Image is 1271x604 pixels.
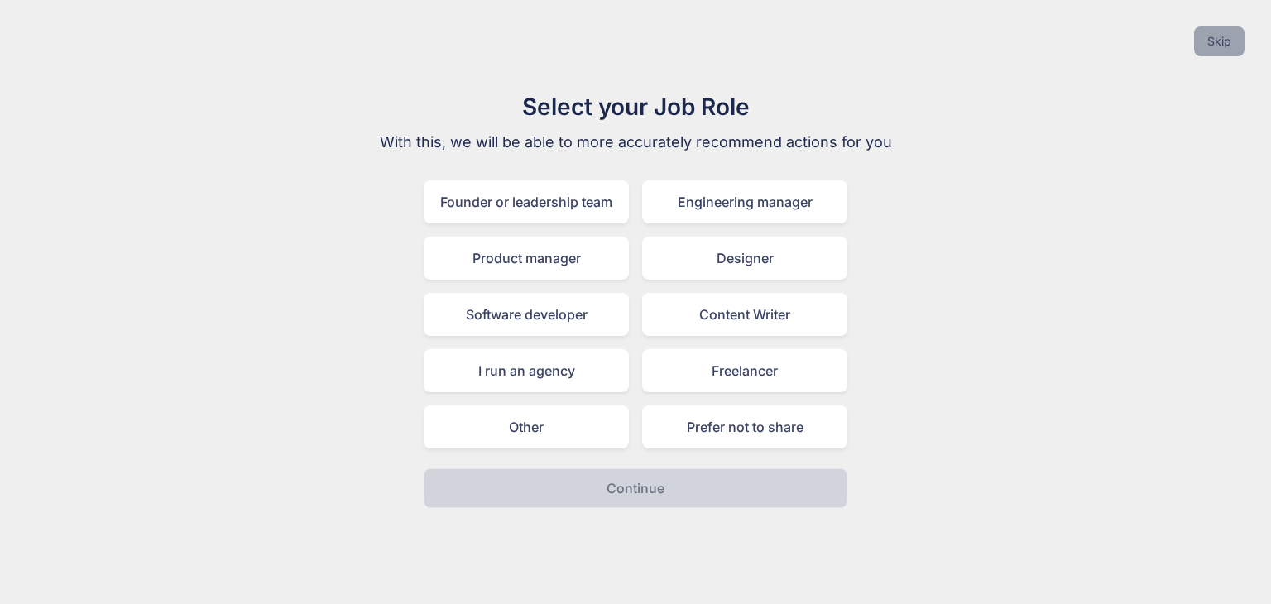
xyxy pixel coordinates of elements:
div: Prefer not to share [642,405,847,448]
div: I run an agency [424,349,629,392]
div: Designer [642,237,847,280]
div: Founder or leadership team [424,180,629,223]
div: Engineering manager [642,180,847,223]
p: Continue [607,478,664,498]
div: Freelancer [642,349,847,392]
div: Content Writer [642,293,847,336]
button: Skip [1194,26,1245,56]
button: Continue [424,468,847,508]
div: Other [424,405,629,448]
p: With this, we will be able to more accurately recommend actions for you [357,131,914,154]
h1: Select your Job Role [357,89,914,124]
div: Software developer [424,293,629,336]
div: Product manager [424,237,629,280]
